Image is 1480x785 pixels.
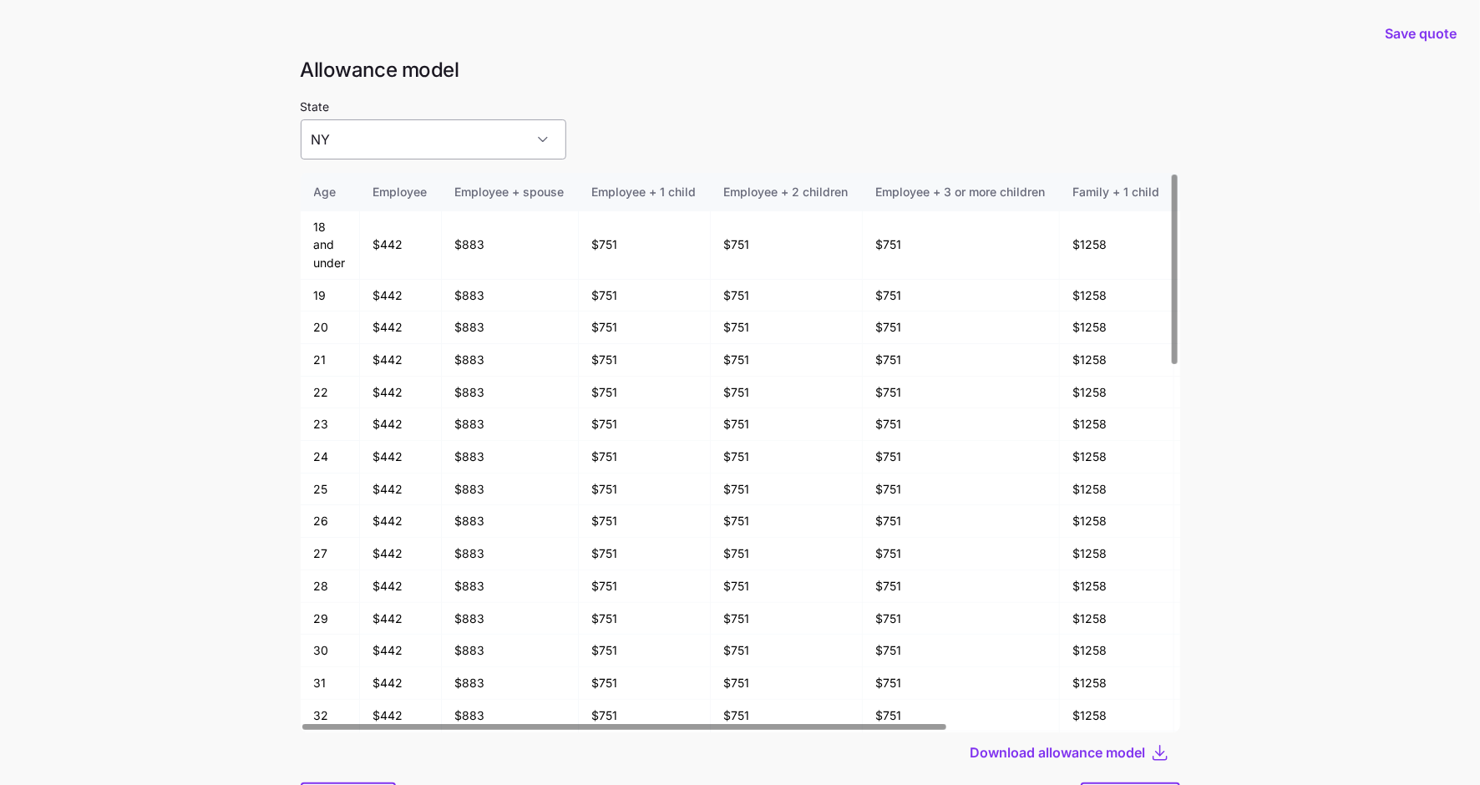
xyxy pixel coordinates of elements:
td: 31 [301,667,360,700]
td: $751 [711,505,863,538]
td: $1258 [1060,474,1174,506]
td: $1258 [1060,441,1174,474]
td: 20 [301,311,360,344]
td: $442 [360,700,442,732]
td: $1258 [1060,211,1174,280]
td: $751 [863,408,1060,441]
td: 21 [301,344,360,377]
td: $1258 [1060,505,1174,538]
td: $442 [360,474,442,506]
td: $442 [360,667,442,700]
td: $1258 [1060,538,1174,570]
td: $751 [863,280,1060,312]
td: 33 [301,732,360,764]
td: $751 [711,441,863,474]
td: $883 [442,311,579,344]
td: $751 [863,211,1060,280]
td: $751 [711,474,863,506]
td: $751 [579,344,711,377]
td: $751 [579,505,711,538]
td: $751 [579,211,711,280]
td: $751 [579,570,711,603]
td: $1258 [1060,700,1174,732]
td: $883 [442,667,579,700]
td: $751 [863,700,1060,732]
td: $751 [711,570,863,603]
td: 22 [301,377,360,409]
td: 25 [301,474,360,506]
td: 28 [301,570,360,603]
td: 26 [301,505,360,538]
td: 19 [301,280,360,312]
td: $1258 [1060,603,1174,636]
td: $1258 [1060,667,1174,700]
td: $751 [579,280,711,312]
div: Employee [373,183,428,201]
div: Employee + 1 child [592,183,697,201]
td: $442 [360,635,442,667]
td: $751 [711,311,863,344]
td: $442 [360,570,442,603]
span: Download allowance model [971,742,1146,762]
div: Employee + 3 or more children [876,183,1046,201]
td: $751 [863,344,1060,377]
td: $751 [711,538,863,570]
td: $442 [360,344,442,377]
td: $883 [442,211,579,280]
td: $883 [442,377,579,409]
td: $751 [579,377,711,409]
td: $751 [863,570,1060,603]
td: $751 [863,505,1060,538]
td: $751 [579,311,711,344]
td: $751 [711,635,863,667]
td: $442 [360,505,442,538]
td: $883 [442,505,579,538]
td: $1258 [1060,570,1174,603]
td: $1258 [1060,344,1174,377]
td: $751 [863,311,1060,344]
td: $442 [360,280,442,312]
td: $1258 [1060,635,1174,667]
button: Download allowance model [971,742,1150,762]
td: 30 [301,635,360,667]
td: $751 [863,603,1060,636]
h1: Allowance model [301,57,1180,83]
td: $442 [360,603,442,636]
td: 32 [301,700,360,732]
button: Save quote [1371,10,1470,57]
td: $1258 [1060,280,1174,312]
td: $883 [442,603,579,636]
td: $442 [360,377,442,409]
td: $751 [579,474,711,506]
td: $442 [360,538,442,570]
td: $442 [360,211,442,280]
div: Age [314,183,346,201]
td: $751 [863,441,1060,474]
td: $751 [863,538,1060,570]
div: Family + 1 child [1073,183,1160,201]
td: $751 [711,603,863,636]
label: State [301,98,330,116]
td: $442 [360,441,442,474]
td: $751 [579,441,711,474]
td: $751 [711,667,863,700]
div: Employee + 2 children [724,183,849,201]
td: $751 [863,377,1060,409]
td: $883 [442,570,579,603]
td: $751 [579,635,711,667]
td: $751 [711,280,863,312]
td: 24 [301,441,360,474]
td: $883 [442,635,579,667]
td: $751 [863,667,1060,700]
td: $1258 [1060,311,1174,344]
td: $883 [442,700,579,732]
td: $751 [863,635,1060,667]
td: $751 [579,700,711,732]
td: 29 [301,603,360,636]
td: $442 [360,311,442,344]
td: $883 [442,344,579,377]
td: $751 [711,700,863,732]
td: 27 [301,538,360,570]
td: $751 [579,603,711,636]
td: 18 and under [301,211,360,280]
